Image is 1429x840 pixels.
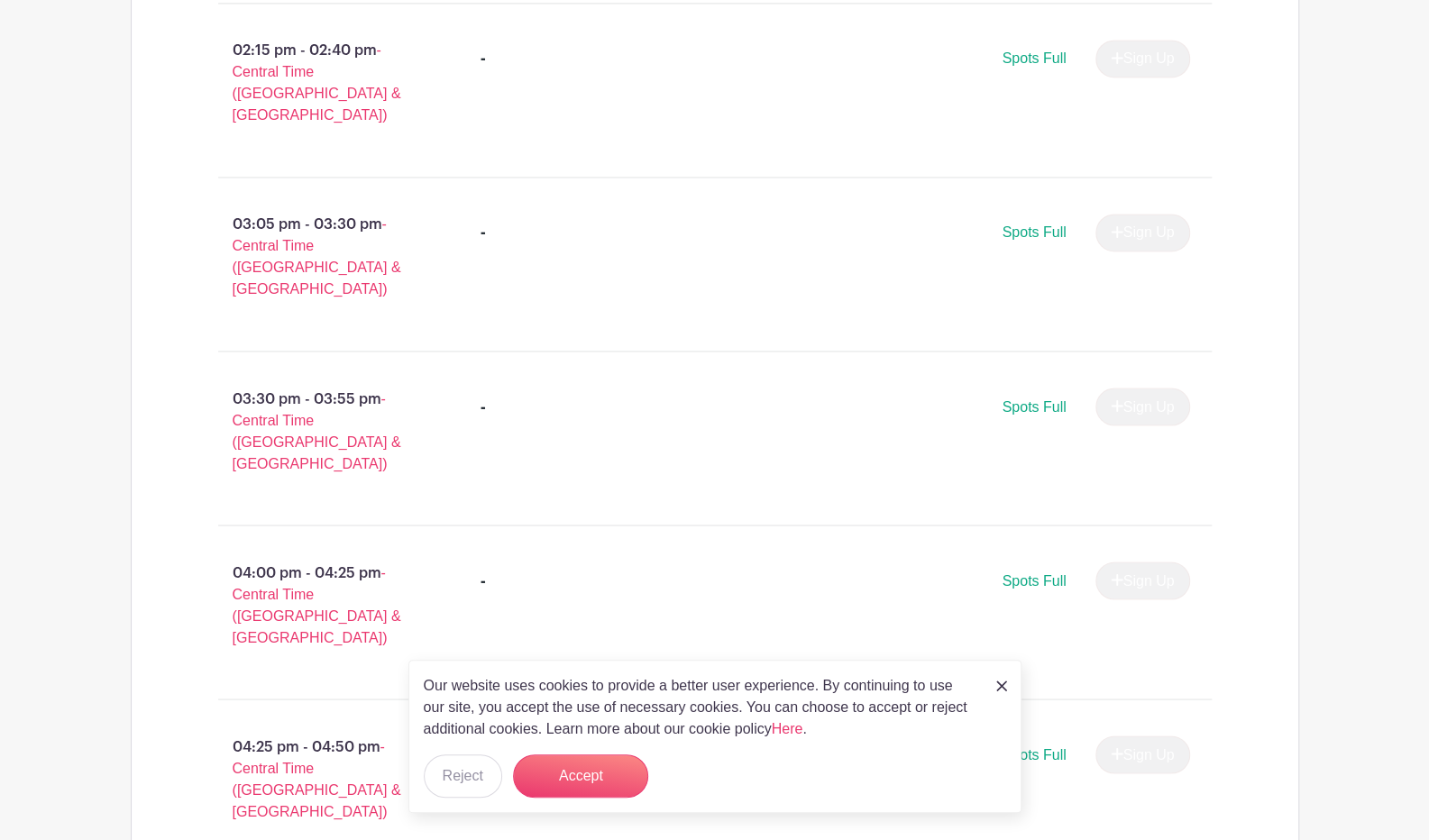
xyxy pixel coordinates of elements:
p: 03:05 pm - 03:30 pm [189,206,453,307]
div: - [481,222,486,243]
span: Spots Full [1002,50,1066,66]
span: Spots Full [1002,746,1066,762]
span: - Central Time ([GEOGRAPHIC_DATA] & [GEOGRAPHIC_DATA]) [233,390,401,470]
img: close_button-5f87c8562297e5c2d7936805f587ecaba9071eb48480494691a3f1689db116b3.svg [996,680,1007,691]
p: 04:00 pm - 04:25 pm [189,554,453,655]
span: - Central Time ([GEOGRAPHIC_DATA] & [GEOGRAPHIC_DATA]) [233,564,401,644]
p: 04:25 pm - 04:50 pm [189,728,453,829]
button: Accept [513,754,648,798]
p: 03:30 pm - 03:55 pm [189,380,453,481]
div: - [481,396,486,417]
span: Spots Full [1002,398,1066,414]
span: Spots Full [1002,572,1066,588]
span: Spots Full [1002,224,1066,240]
button: Reject [424,754,502,798]
span: - Central Time ([GEOGRAPHIC_DATA] & [GEOGRAPHIC_DATA]) [233,216,401,297]
div: - [481,48,486,69]
div: - [481,570,486,591]
span: - Central Time ([GEOGRAPHIC_DATA] & [GEOGRAPHIC_DATA]) [233,738,401,818]
p: 02:15 pm - 02:40 pm [189,32,453,133]
p: Our website uses cookies to provide a better user experience. By continuing to use our site, you ... [424,675,977,740]
span: - Central Time ([GEOGRAPHIC_DATA] & [GEOGRAPHIC_DATA]) [233,42,401,123]
a: Here [772,721,803,736]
